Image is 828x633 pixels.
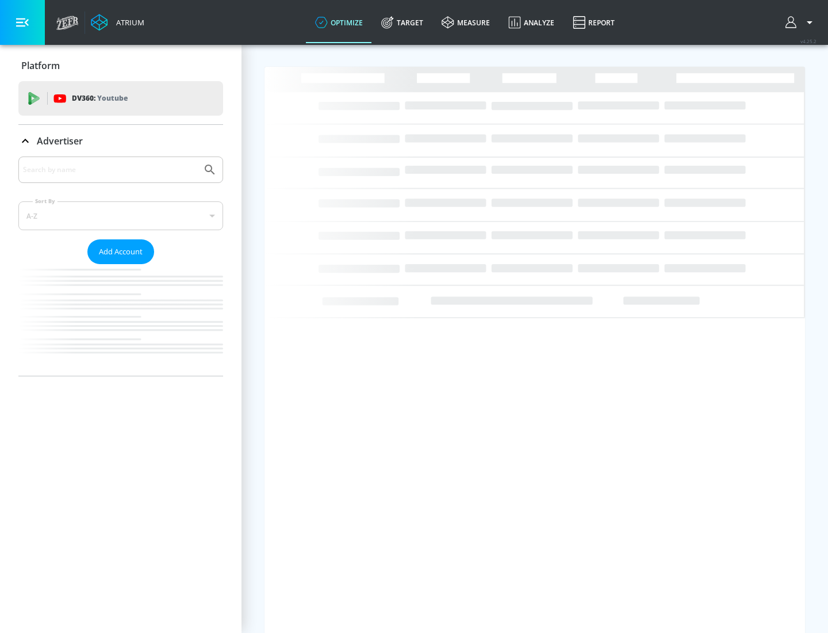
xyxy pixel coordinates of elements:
div: Advertiser [18,157,223,376]
button: Add Account [87,239,154,264]
a: Report [563,2,624,43]
div: Advertiser [18,125,223,157]
a: optimize [306,2,372,43]
p: Youtube [97,92,128,104]
span: v 4.25.2 [800,38,816,44]
span: Add Account [99,245,143,258]
a: measure [432,2,499,43]
label: Sort By [33,197,57,205]
nav: list of Advertiser [18,264,223,376]
p: Platform [21,59,60,72]
div: DV360: Youtube [18,81,223,116]
a: Target [372,2,432,43]
input: Search by name [23,162,197,177]
div: Atrium [112,17,144,28]
p: DV360: [72,92,128,105]
a: Atrium [91,14,144,31]
p: Advertiser [37,135,83,147]
a: Analyze [499,2,563,43]
div: Platform [18,49,223,82]
div: A-Z [18,201,223,230]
